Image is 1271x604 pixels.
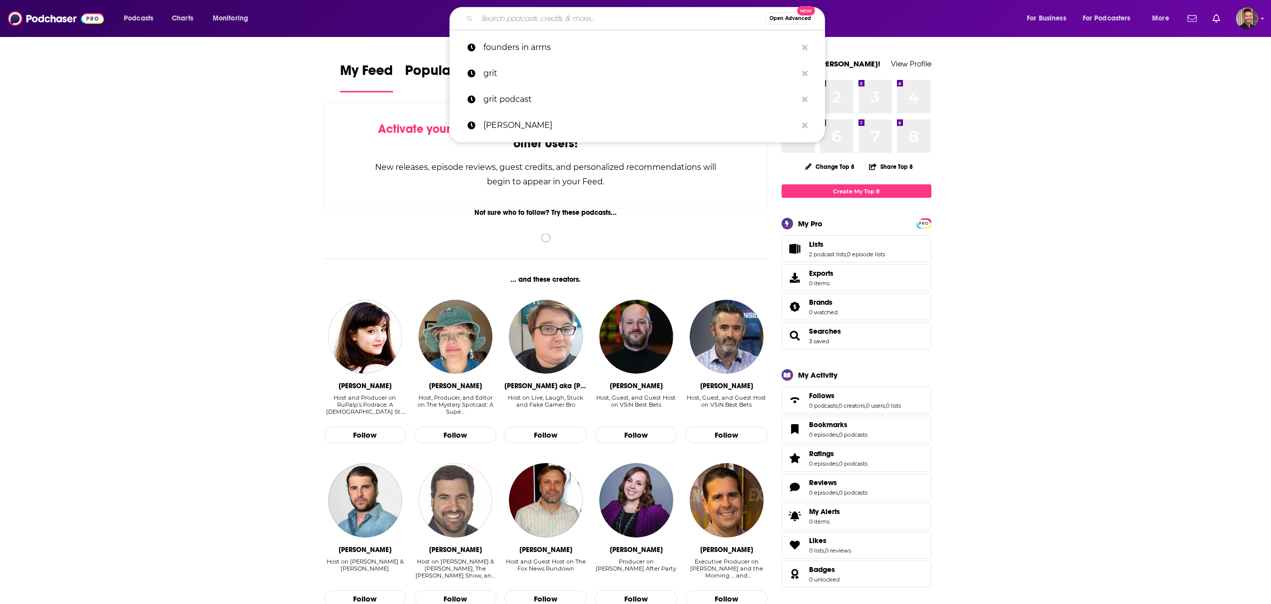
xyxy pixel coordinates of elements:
div: Producer on [PERSON_NAME] After Party [595,558,677,572]
a: founders in arms [449,34,825,60]
div: Producer on Elvis Duran's After Party [595,558,677,580]
div: Not sure who to follow? Try these podcasts... [324,208,768,217]
span: Lists [809,240,824,249]
a: Charts [165,10,199,26]
a: Ratings [785,451,805,465]
span: Lists [782,235,931,262]
a: 0 unlocked [809,576,840,583]
span: Exports [809,269,834,278]
a: 0 lists [886,402,901,409]
div: Host on DiPietro & Rothenberg, The Dave Rothenberg Show, and 98.7 FM ESPN New York: Dave … [414,558,496,580]
div: My Pro [798,219,823,228]
div: Host, Guest, and Guest Host on VSiN Best Bets [685,394,768,408]
img: Dave Rothenberg [419,463,492,537]
span: Likes [809,536,827,545]
button: Follow [685,427,768,444]
span: PRO [918,220,930,227]
a: Brands [785,300,805,314]
div: Host, Guest, and Guest Host on VSiN Best Bets [595,394,677,416]
a: 0 watched [809,309,838,316]
div: Dave Rothenberg [429,546,482,554]
div: Host and Guest Host on The Fox News Rundown [504,558,587,572]
div: Jackie aka Jax [504,382,587,390]
button: Open AdvancedNew [765,12,816,24]
span: Follows [809,391,835,400]
a: grit podcast [449,86,825,112]
a: Welcome [PERSON_NAME]! [782,59,880,68]
span: Searches [809,327,841,336]
a: Likes [809,536,851,545]
a: Searches [785,329,805,343]
a: Create My Top 8 [782,184,931,198]
span: , [824,547,825,554]
a: Follows [809,391,901,400]
a: Deanna Moore [599,463,673,537]
a: Show notifications dropdown [1209,10,1224,27]
span: New [797,6,815,15]
a: Bookmarks [809,420,867,429]
span: Monitoring [213,11,248,25]
a: [PERSON_NAME] [449,112,825,138]
span: Podcasts [124,11,153,25]
div: Host on Live, Laugh, Stuck and Fake Gamer Bro [504,394,587,416]
button: open menu [206,10,261,26]
span: Open Advanced [770,16,811,21]
span: Bookmarks [782,416,931,443]
a: 2 podcast lists [809,251,846,258]
div: Search podcasts, credits, & more... [459,7,835,30]
span: My Alerts [809,507,840,516]
button: Show profile menu [1236,7,1258,29]
img: Dave Ross [690,300,764,374]
span: For Podcasters [1083,11,1131,25]
div: Host and Producer on RuPalp's Podrace: A Queer St… and The Mystery Spotcast: A Supe… [324,394,407,416]
button: Follow [324,427,407,444]
span: More [1152,11,1169,25]
img: Wes Reynolds [599,300,673,374]
div: Dave Anthony [519,546,572,554]
span: Reviews [809,478,837,487]
a: Brands [809,298,838,307]
span: Reviews [782,474,931,501]
span: Badges [809,565,835,574]
a: Show notifications dropdown [1184,10,1201,27]
a: PRO [918,219,930,227]
img: Ollie Phresh [419,300,492,374]
a: 0 podcasts [809,402,838,409]
div: Rick DiPietro [339,546,392,554]
a: 0 lists [809,547,824,554]
span: Ratings [809,449,834,458]
a: 0 podcasts [839,431,867,438]
a: grit [449,60,825,86]
span: Badges [782,561,931,588]
button: open menu [1076,10,1145,26]
span: , [838,489,839,496]
div: Host, Producer, and Editor on The Mystery Spotcast: A Supe… [414,394,496,416]
span: Logged in as benmcconaghy [1236,7,1258,29]
div: Host, Producer, and Editor on The Mystery Spotcast: A Supe… [414,394,496,415]
a: Follows [785,393,805,407]
div: Host and Producer on RuPalp's Podrace: A [DEMOGRAPHIC_DATA] St… and The Mystery Spotcast: A Supe… [324,394,407,415]
div: Host on [PERSON_NAME] & [PERSON_NAME], The [PERSON_NAME] Show, and 98.7 FM ESPN [US_STATE]: [PERS... [414,558,496,579]
a: My Feed [340,62,393,92]
a: Bookmarks [785,422,805,436]
button: Follow [595,427,677,444]
div: Ollie Phresh [429,382,482,390]
span: 0 items [809,518,840,525]
span: , [838,431,839,438]
a: 0 podcasts [839,489,867,496]
span: , [865,402,866,409]
div: My Activity [798,370,838,380]
img: Podchaser - Follow, Share and Rate Podcasts [8,9,104,28]
a: 0 episodes [809,431,838,438]
a: My Alerts [782,503,931,530]
span: Popular Feed [405,62,490,85]
span: , [885,402,886,409]
button: Share Top 8 [868,157,913,176]
p: founders in arms [483,34,797,60]
a: 0 episodes [809,489,838,496]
